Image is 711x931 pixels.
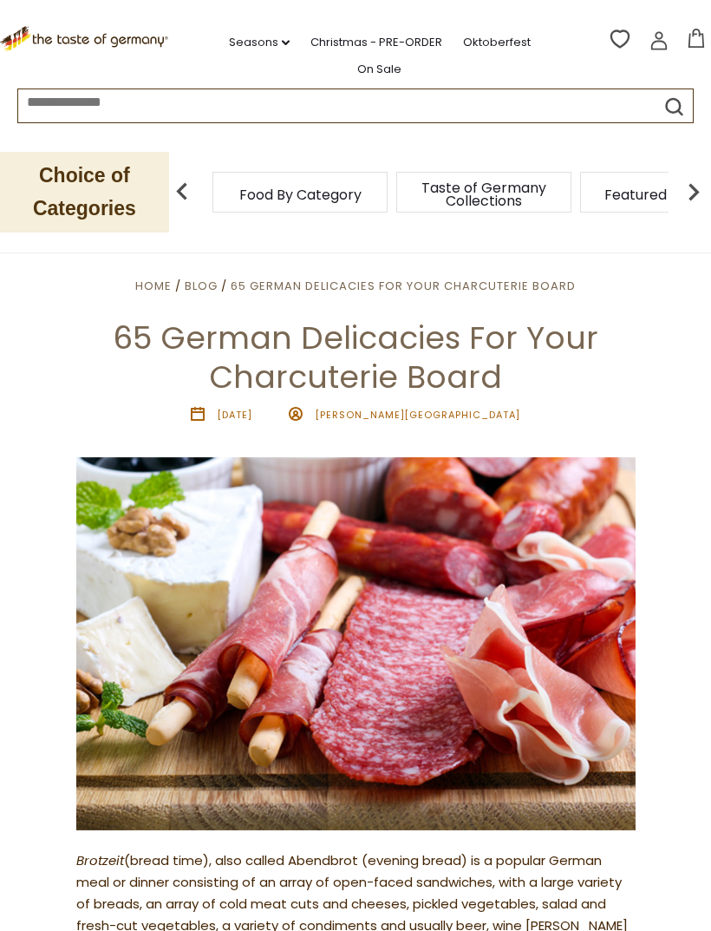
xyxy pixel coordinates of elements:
[315,408,521,422] span: [PERSON_NAME][GEOGRAPHIC_DATA]
[76,851,124,869] em: Brotzeit
[357,60,401,79] a: On Sale
[231,278,576,294] a: 65 German Delicacies For Your Charcuterie Board
[229,33,290,52] a: Seasons
[414,181,553,207] a: Taste of Germany Collections
[135,278,172,294] a: Home
[76,457,636,830] img: 65 German Delicacies For Your Charcuterie Board
[185,278,218,294] a: Blog
[54,318,657,397] h1: 65 German Delicacies For Your Charcuterie Board
[165,174,199,209] img: previous arrow
[217,408,252,422] time: [DATE]
[676,174,711,209] img: next arrow
[239,188,362,201] a: Food By Category
[463,33,531,52] a: Oktoberfest
[310,33,442,52] a: Christmas - PRE-ORDER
